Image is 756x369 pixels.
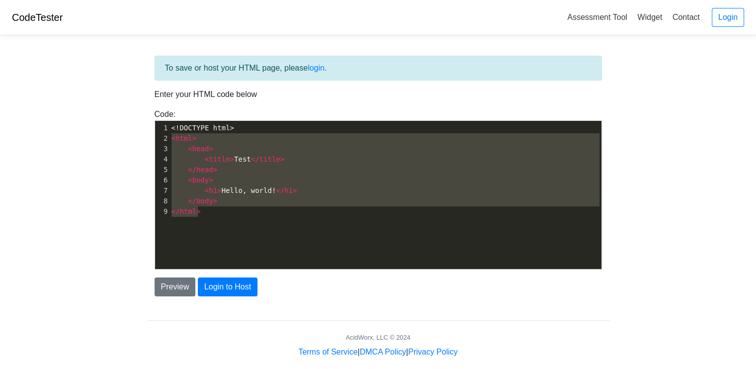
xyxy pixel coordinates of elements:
span: body [192,176,209,184]
p: Enter your HTML code below [155,89,602,100]
div: 8 [155,196,169,206]
a: Assessment Tool [563,9,631,25]
div: To save or host your HTML page, please . [155,56,602,81]
div: 7 [155,185,169,196]
a: CodeTester [12,12,63,23]
span: > [230,155,234,163]
span: </ [188,197,196,205]
a: DMCA Policy [360,348,406,356]
span: > [196,207,200,215]
a: Contact [669,9,704,25]
span: html [179,207,196,215]
a: Widget [633,9,666,25]
span: > [293,186,297,194]
span: > [209,145,213,153]
span: </ [171,207,180,215]
span: head [192,145,209,153]
span: </ [251,155,259,163]
div: 3 [155,144,169,154]
span: html [175,134,192,142]
span: < [205,155,209,163]
span: </ [188,166,196,174]
div: Code: [147,108,609,270]
button: Login to Host [198,277,257,296]
span: Test [171,155,285,163]
span: <!DOCTYPE html> [171,124,234,132]
div: | | [298,346,457,358]
span: > [213,166,217,174]
div: 5 [155,165,169,175]
span: < [205,186,209,194]
span: Hello, world! [171,186,297,194]
span: h1 [284,186,293,194]
span: title [209,155,230,163]
a: login [308,64,325,72]
span: < [171,134,175,142]
span: h1 [209,186,217,194]
div: 4 [155,154,169,165]
span: > [209,176,213,184]
span: body [196,197,213,205]
span: title [259,155,280,163]
div: AcidWorx, LLC © 2024 [345,333,410,342]
div: 9 [155,206,169,217]
span: > [217,186,221,194]
span: > [280,155,284,163]
span: > [192,134,196,142]
span: > [213,197,217,205]
span: </ [276,186,284,194]
div: 2 [155,133,169,144]
a: Login [712,8,744,27]
span: head [196,166,213,174]
a: Privacy Policy [408,348,458,356]
button: Preview [155,277,196,296]
span: < [188,176,192,184]
span: < [188,145,192,153]
div: 1 [155,123,169,133]
div: 6 [155,175,169,185]
a: Terms of Service [298,348,357,356]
